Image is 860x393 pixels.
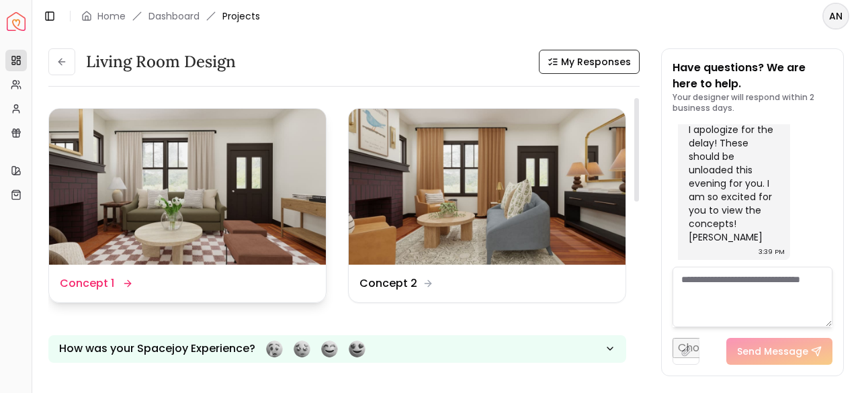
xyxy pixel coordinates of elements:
img: Concept 2 [349,109,626,265]
span: Projects [222,9,260,23]
button: How was your Spacejoy Experience?Feeling terribleFeeling badFeeling goodFeeling awesome [48,335,626,363]
span: My Responses [561,55,631,69]
span: AN [824,4,848,28]
dd: Concept 2 [359,275,417,292]
p: How was your Spacejoy Experience? [59,341,255,357]
a: Concept 2Concept 2 [348,108,626,303]
dd: Concept 1 [60,275,114,292]
a: Spacejoy [7,12,26,31]
a: Concept 1Concept 1 [48,108,327,303]
p: Your designer will respond within 2 business days. [673,92,832,114]
h3: Living Room Design [86,51,236,73]
button: AN [822,3,849,30]
p: Have questions? We are here to help. [673,60,832,92]
img: Spacejoy Logo [7,12,26,31]
a: Home [97,9,126,23]
div: 3:39 PM [759,245,785,259]
img: Concept 1 [49,109,326,265]
button: My Responses [539,50,640,74]
nav: breadcrumb [81,9,260,23]
div: Hi [PERSON_NAME], I apologize for the delay! These should be unloaded this evening for you. I am ... [689,110,777,244]
a: Dashboard [148,9,200,23]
